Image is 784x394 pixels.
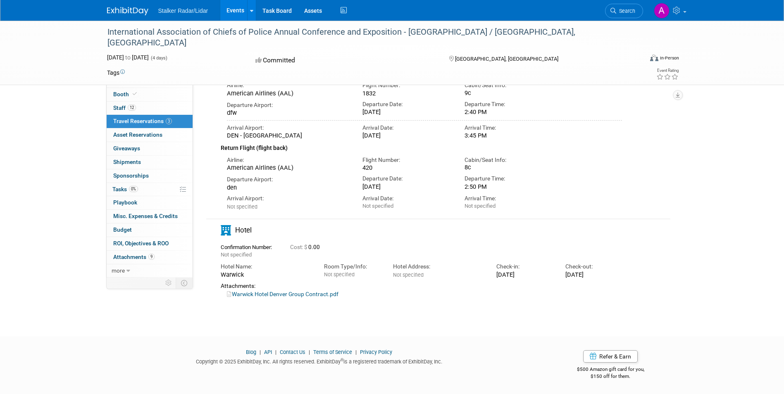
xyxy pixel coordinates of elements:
span: Not specified [393,272,424,278]
div: Airline: [227,156,350,164]
a: Shipments [107,156,193,169]
td: Toggle Event Tabs [176,278,193,288]
span: ROI, Objectives & ROO [113,240,169,247]
div: Departure Time: [465,175,554,183]
span: 3 [166,118,172,124]
span: Search [616,8,635,14]
a: Refer & Earn [583,350,638,363]
span: 12 [128,104,136,111]
div: [DATE] [496,271,553,278]
div: [DATE] [565,271,622,278]
a: Misc. Expenses & Credits [107,210,193,223]
a: Asset Reservations [107,128,193,142]
div: $500 Amazon gift card for you, [544,361,677,380]
span: Playbook [113,199,137,206]
div: American Airlines (AAL) [227,164,350,171]
span: Shipments [113,159,141,165]
div: Not specified [465,203,554,209]
span: | [273,349,279,355]
a: Terms of Service [313,349,352,355]
div: Confirmation Number: [221,242,278,251]
a: Giveaways [107,142,193,155]
div: Warwick [221,271,312,278]
div: Room Type/Info: [324,263,381,271]
div: dfw [227,109,350,116]
i: Booth reservation complete [133,92,137,96]
div: Arrival Time: [465,195,554,202]
div: Departure Time: [465,100,554,108]
span: Sponsorships [113,172,149,179]
span: [GEOGRAPHIC_DATA], [GEOGRAPHIC_DATA] [455,56,558,62]
span: Asset Reservations [113,131,162,138]
div: [DATE] [362,132,452,139]
div: 420 [362,164,452,171]
div: Arrival Date: [362,124,452,132]
div: 3:45 PM [465,132,554,139]
span: Staff [113,104,136,111]
span: Booth [113,91,138,97]
span: Stalker Radar/Lidar [158,7,208,14]
div: Departure Airport: [227,101,350,109]
span: Misc. Expenses & Credits [113,213,178,219]
div: Check-in: [496,263,553,271]
span: Not specified [227,204,257,210]
div: In-Person [660,55,679,61]
div: Arrival Airport: [227,124,350,132]
span: Budget [113,226,132,233]
a: Blog [246,349,256,355]
div: Hotel Address: [393,263,484,271]
a: Tasks0% [107,183,193,196]
div: Copyright © 2025 ExhibitDay, Inc. All rights reserved. ExhibitDay is a registered trademark of Ex... [107,356,532,366]
a: Attachments9 [107,251,193,264]
span: Tasks [112,186,138,192]
span: | [257,349,263,355]
div: Arrival Time: [465,124,554,132]
span: Cost: $ [290,244,308,250]
span: Hotel [235,226,252,234]
span: more [112,267,125,274]
a: ROI, Objectives & ROO [107,237,193,250]
div: 2:50 PM [465,183,554,190]
div: $150 off for them. [544,373,677,380]
div: DEN - [GEOGRAPHIC_DATA] [227,132,350,139]
div: Departure Airport: [227,176,350,183]
span: Travel Reservations [113,118,172,124]
img: Format-Inperson.png [650,55,658,61]
div: 9c [465,90,554,97]
a: Privacy Policy [360,349,392,355]
a: Contact Us [280,349,305,355]
div: Event Format [594,53,679,66]
span: 0% [129,186,138,192]
a: more [107,264,193,278]
a: Search [605,4,643,18]
span: Giveaways [113,145,140,152]
div: 1832 [362,90,452,97]
div: [DATE] [362,108,452,116]
span: 0.00 [290,244,323,250]
sup: ® [341,358,343,362]
a: API [264,349,272,355]
div: Committed [253,53,436,68]
div: Arrival Date: [362,195,452,202]
span: Not specified [324,271,355,278]
span: | [353,349,359,355]
div: den [227,184,350,191]
img: Anand Bellary [654,3,670,19]
span: | [307,349,312,355]
div: Flight Number: [362,156,452,164]
a: Travel Reservations3 [107,115,193,128]
div: Airline: [227,81,350,89]
div: American Airlines (AAL) [227,90,350,97]
div: Attachments: [221,282,622,290]
div: 2:40 PM [465,108,554,116]
span: 9 [148,254,155,260]
div: International Association of Chiefs of Police Annual Conference and Exposition - [GEOGRAPHIC_DATA... [105,25,631,50]
a: Budget [107,223,193,237]
span: Attachments [113,254,155,260]
div: Not specified [362,203,452,209]
td: Personalize Event Tab Strip [162,278,176,288]
a: Booth [107,88,193,101]
div: Event Rating [656,69,679,73]
div: Departure Date: [362,175,452,183]
div: Departure Date: [362,100,452,108]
